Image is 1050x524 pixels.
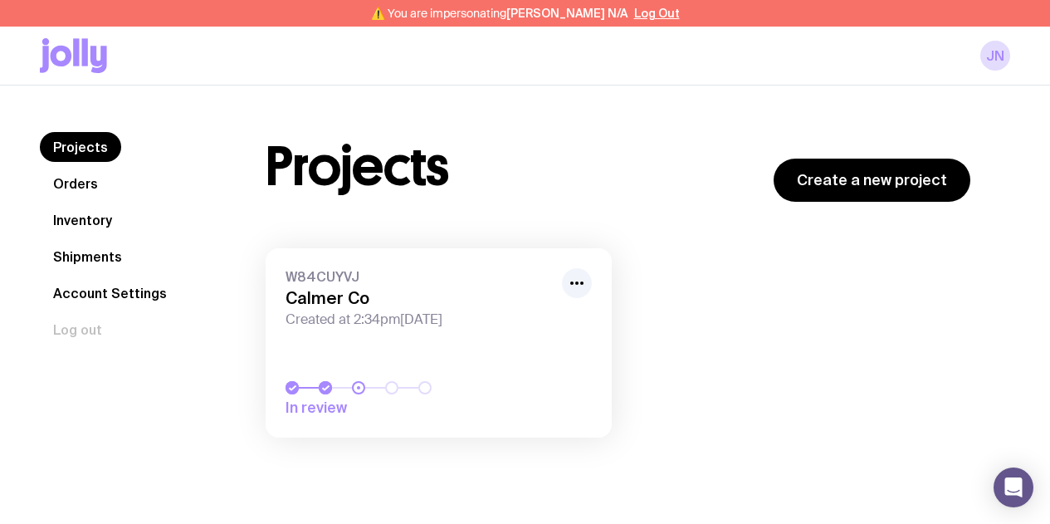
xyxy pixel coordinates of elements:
span: In review [286,398,486,418]
a: Shipments [40,242,135,272]
span: ⚠️ You are impersonating [371,7,628,20]
a: Create a new project [774,159,970,202]
button: Log out [40,315,115,345]
div: Open Intercom Messenger [994,468,1033,507]
a: W84CUYVJCalmer CoCreated at 2:34pm[DATE]In review [266,248,612,438]
a: Orders [40,169,111,198]
span: [PERSON_NAME] N/A [506,7,628,20]
button: Log Out [634,7,680,20]
span: Created at 2:34pm[DATE] [286,311,552,328]
h3: Calmer Co [286,288,552,308]
h1: Projects [266,140,449,193]
a: Projects [40,132,121,162]
a: Account Settings [40,278,180,308]
span: W84CUYVJ [286,268,552,285]
a: Inventory [40,205,125,235]
a: JN [980,41,1010,71]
